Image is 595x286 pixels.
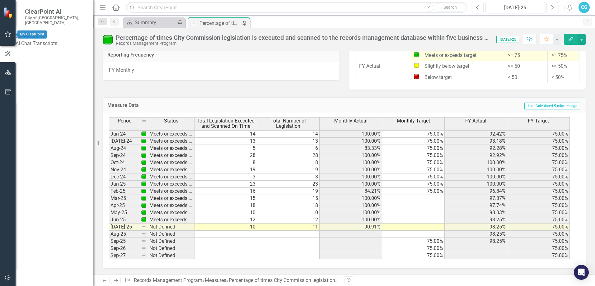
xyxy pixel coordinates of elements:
td: 18 [257,202,320,209]
span: FY Target [528,118,549,124]
td: 16 [194,188,257,195]
td: 75.00% [382,145,445,152]
span: Last Calculated 5 minutes ago [524,103,580,109]
td: 10 [257,209,320,216]
img: Slightly below target [414,63,419,68]
td: 12 [257,216,320,224]
td: 96.84% [445,188,507,195]
td: 75.00% [507,202,570,209]
td: 100.00% [320,209,382,216]
td: Meets or exceeds target [148,195,194,202]
img: 8DAGhfEEPCf229AAAAAElFTkSuQmCC [141,253,146,258]
td: 100.00% [320,216,382,224]
td: Meets or exceeds target [148,216,194,224]
div: Open Intercom Messenger [574,265,589,280]
td: 23 [194,181,257,188]
td: 100.00% [320,181,382,188]
td: 75.00% [382,159,445,166]
button: [DATE]-25 [485,2,545,13]
td: 75.00% [382,173,445,181]
img: 1UOPjbPZzarJnojPNnPdqcrKqsyubKg2UwelywlROmNPl+gdMW9Kb8ri8GgAAAABJRU5ErkJggg== [141,167,146,172]
td: Aug-25 [109,231,140,238]
div: Summary [135,19,176,26]
td: Meets or exceeds target [148,173,194,181]
td: Not Defined [148,224,194,231]
img: 8DAGhfEEPCf229AAAAAElFTkSuQmCC [141,224,146,229]
td: 100.00% [320,195,382,202]
td: 100.00% [320,131,382,138]
td: 98.03% [445,209,507,216]
td: Not Defined [148,238,194,245]
td: [DATE]-24 [109,138,140,145]
span: FY Actual [465,118,486,124]
td: 75.00% [382,181,445,188]
button: Search [435,3,466,12]
td: 14 [194,131,257,138]
td: 75.00% [507,231,570,238]
td: Feb-25 [109,188,140,195]
td: 23 [257,181,320,188]
td: 6 [257,145,320,152]
td: 100.00% [320,159,382,166]
td: FY Actual [355,50,410,83]
td: 75.00% [507,173,570,181]
td: 75.00% [507,159,570,166]
td: Meets or exceeds target [148,188,194,195]
td: 18 [194,202,257,209]
td: Meets or exceeds target [148,152,194,159]
td: 100.00% [445,181,507,188]
div: My ClearPoint [17,30,47,39]
td: 100.00% [320,173,382,181]
img: 1UOPjbPZzarJnojPNnPdqcrKqsyubKg2UwelywlROmNPl+gdMW9Kb8ri8GgAAAABJRU5ErkJggg== [141,138,146,143]
td: Oct-24 [109,159,140,166]
td: 14 [257,131,320,138]
td: 100.00% [320,152,382,159]
td: 75.00% [507,145,570,152]
td: Meets or exceeds target [148,209,194,216]
a: Measures [205,277,226,283]
td: 8 [194,159,257,166]
small: City of [GEOGRAPHIC_DATA], [GEOGRAPHIC_DATA] [25,15,87,25]
a: Records Management Program [134,277,202,283]
td: 75.00% [382,131,445,138]
td: Meets or exceeds target [148,202,194,209]
td: May-25 [109,209,140,216]
td: Not Defined [148,252,194,259]
div: » » [125,277,340,284]
td: 75.00% [507,195,570,202]
td: Apr-25 [109,202,140,209]
div: ClearPoint AI [16,33,93,40]
td: Dec-24 [109,173,140,181]
td: 98.25% [445,238,507,245]
td: 75.00% [382,188,445,195]
td: 97.37% [445,195,507,202]
td: Meets or exceeds target [148,159,194,166]
td: 28 [194,152,257,159]
img: ClearPoint Strategy [3,7,14,18]
img: Below target [414,74,419,79]
div: Meets or exceeds target [414,52,500,59]
td: 75.00% [507,188,570,195]
td: 93.18% [445,138,507,145]
td: 75.00% [507,238,570,245]
td: 15 [194,195,257,202]
input: Search ClearPoint... [126,2,467,13]
img: 8DAGhfEEPCf229AAAAAElFTkSuQmCC [141,231,146,236]
span: Total Number of Legislation [258,118,318,129]
td: >= 75% [548,50,579,61]
td: 75.00% [507,131,570,138]
img: Meets or exceeds target [103,35,113,44]
td: 13 [257,138,320,145]
img: 1UOPjbPZzarJnojPNnPdqcrKqsyubKg2UwelywlROmNPl+gdMW9Kb8ri8GgAAAABJRU5ErkJggg== [141,174,146,179]
td: Jun-25 [109,216,140,224]
td: 98.25% [445,231,507,238]
td: 8 [257,159,320,166]
td: 11 [257,224,320,231]
span: Period [118,118,132,124]
td: 75.00% [507,245,570,252]
span: Status [164,118,178,124]
td: 75.00% [382,152,445,159]
div: Records Management Program [116,41,490,46]
td: 75.00% [382,138,445,145]
img: 8DAGhfEEPCf229AAAAAElFTkSuQmCC [141,238,146,243]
